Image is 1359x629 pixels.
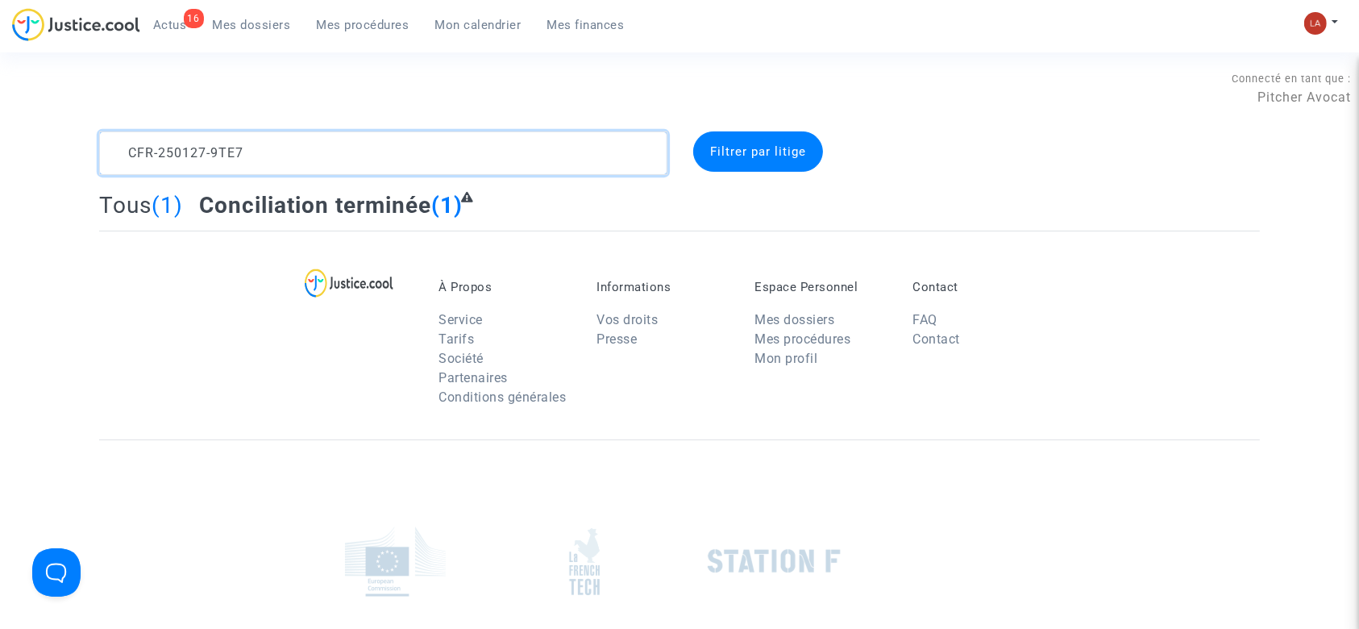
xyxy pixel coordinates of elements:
[12,8,140,41] img: jc-logo.svg
[438,331,474,347] a: Tarifs
[569,527,600,596] img: french_tech.png
[708,549,841,573] img: stationf.png
[438,370,508,385] a: Partenaires
[99,192,152,219] span: Tous
[200,13,304,37] a: Mes dossiers
[317,18,409,32] span: Mes procédures
[547,18,625,32] span: Mes finances
[754,331,850,347] a: Mes procédures
[1232,73,1351,85] span: Connecté en tant que :
[184,9,204,28] div: 16
[596,312,658,327] a: Vos droits
[422,13,534,37] a: Mon calendrier
[153,18,187,32] span: Actus
[596,280,730,294] p: Informations
[431,192,463,219] span: (1)
[213,18,291,32] span: Mes dossiers
[435,18,522,32] span: Mon calendrier
[912,312,937,327] a: FAQ
[534,13,638,37] a: Mes finances
[304,13,422,37] a: Mes procédures
[438,280,572,294] p: À Propos
[1304,12,1327,35] img: 3f9b7d9779f7b0ffc2b90d026f0682a9
[710,144,806,159] span: Filtrer par litige
[32,548,81,597] iframe: Help Scout Beacon - Open
[305,269,394,298] img: logo-lg.svg
[912,280,1046,294] p: Contact
[912,331,960,347] a: Contact
[754,312,834,327] a: Mes dossiers
[754,280,888,294] p: Espace Personnel
[199,192,431,219] span: Conciliation terminée
[140,13,200,37] a: 16Actus
[438,351,484,366] a: Société
[754,351,817,366] a: Mon profil
[345,527,446,597] img: europe_commision.png
[438,389,566,405] a: Conditions générales
[438,312,483,327] a: Service
[152,192,183,219] span: (1)
[596,331,637,347] a: Presse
